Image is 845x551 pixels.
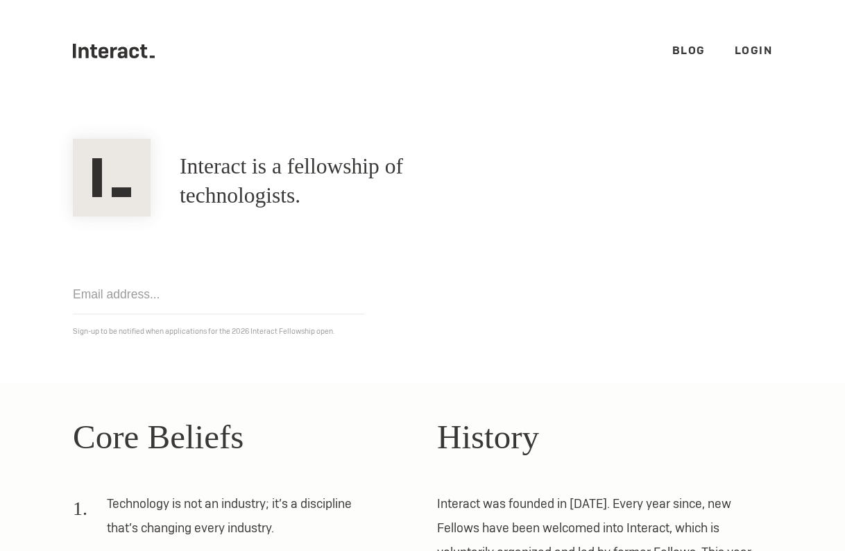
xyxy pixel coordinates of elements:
[735,43,773,58] a: Login
[180,152,508,210] h1: Interact is a fellowship of technologists.
[437,412,772,463] h2: History
[672,43,706,58] a: Blog
[73,324,772,339] p: Sign-up to be notified when applications for the 2026 Interact Fellowship open.
[73,139,151,217] img: Interact Logo
[73,275,364,314] input: Email address...
[73,412,408,463] h2: Core Beliefs
[73,491,379,550] li: Technology is not an industry; it’s a discipline that’s changing every industry.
